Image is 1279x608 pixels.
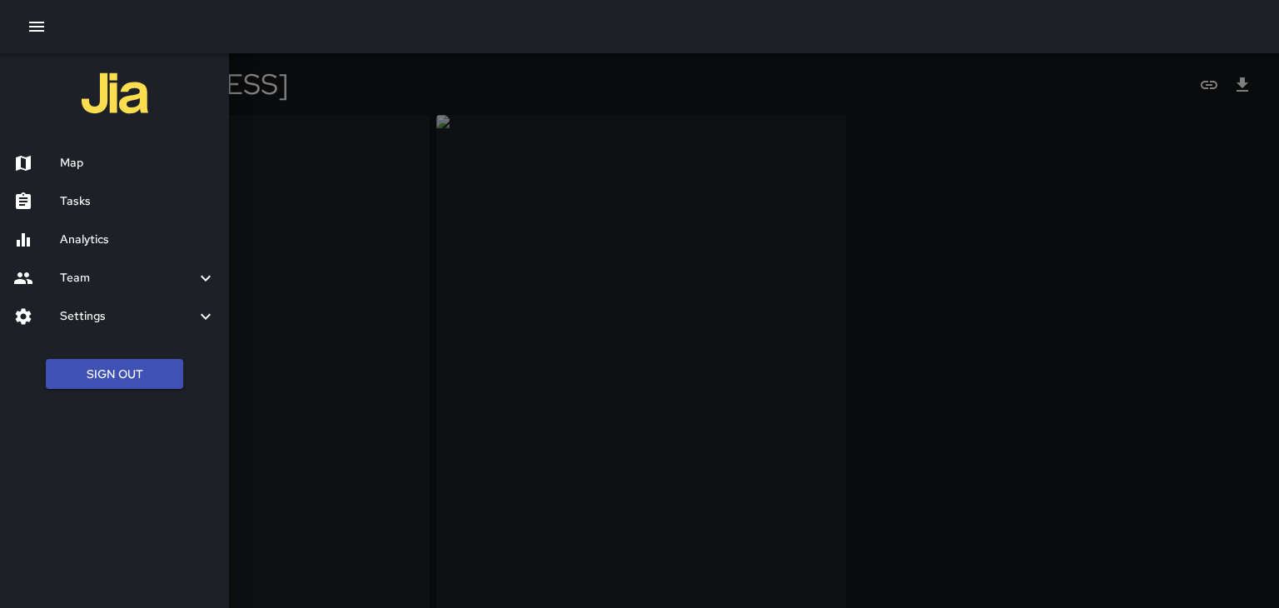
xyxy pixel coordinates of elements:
button: Sign Out [46,359,183,390]
h6: Tasks [60,192,216,211]
h6: Team [60,269,196,287]
h6: Analytics [60,231,216,249]
h6: Map [60,154,216,172]
img: jia-logo [82,60,148,127]
h6: Settings [60,307,196,326]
